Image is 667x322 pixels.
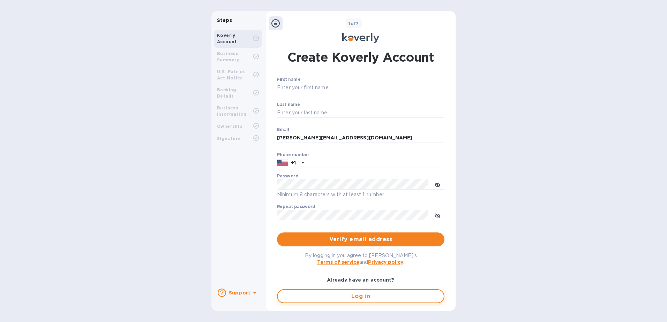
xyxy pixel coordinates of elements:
b: Already have an account? [327,277,394,283]
p: +1 [291,159,296,166]
input: Enter your last name [277,108,444,118]
span: Log in [283,292,438,300]
span: Verify email address [283,235,439,244]
a: Terms of service [317,259,359,265]
b: Banking Details [217,87,237,99]
img: US [277,159,288,167]
h1: Create Koverly Account [287,48,434,66]
button: toggle password visibility [430,177,444,191]
b: Ownership [217,124,242,129]
label: First name [277,78,300,82]
button: Log in [277,289,444,303]
a: Privacy policy [368,259,403,265]
label: Email [277,128,289,132]
label: Password [277,174,298,178]
b: Business Summary [217,51,239,62]
b: Signature [217,136,241,141]
b: U.S. Patriot Act Notice [217,69,245,80]
label: Last name [277,102,300,107]
label: Phone number [277,153,309,157]
b: of 7 [349,21,359,26]
b: Koverly Account [217,33,237,44]
span: By logging in you agree to [PERSON_NAME]'s and . [305,253,417,265]
b: Support [229,290,250,296]
b: Steps [217,17,232,23]
label: Repeat password [277,205,315,209]
span: 1 [349,21,350,26]
b: Business Information [217,105,246,117]
button: toggle password visibility [430,208,444,222]
input: Email [277,133,444,143]
p: Minimum 8 characters with at least 1 number [277,191,444,199]
button: Verify email address [277,232,444,246]
input: Enter your first name [277,83,444,93]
